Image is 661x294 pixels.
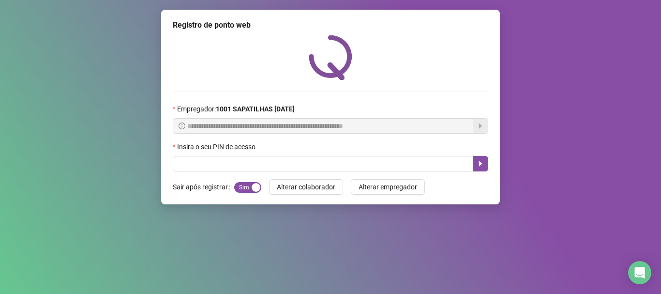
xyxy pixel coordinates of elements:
[628,261,651,284] div: Open Intercom Messenger
[277,182,335,192] span: Alterar colaborador
[173,19,488,31] div: Registro de ponto web
[269,179,343,195] button: Alterar colaborador
[179,123,185,129] span: info-circle
[477,160,484,168] span: caret-right
[177,104,295,114] span: Empregador :
[309,35,352,80] img: QRPoint
[173,141,262,152] label: Insira o seu PIN de acesso
[173,179,234,195] label: Sair após registrar
[351,179,425,195] button: Alterar empregador
[216,105,295,113] strong: 1001 SAPATILHAS [DATE]
[359,182,417,192] span: Alterar empregador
